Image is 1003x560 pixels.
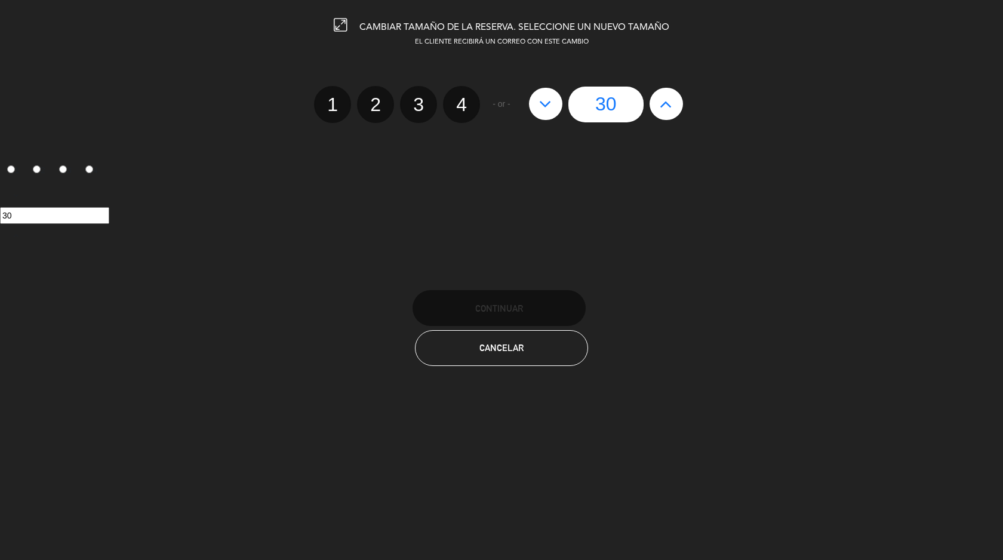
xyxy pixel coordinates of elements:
[314,86,351,123] label: 1
[78,161,104,181] label: 4
[413,290,586,326] button: Continuar
[479,343,524,353] span: Cancelar
[475,303,523,313] span: Continuar
[357,86,394,123] label: 2
[443,86,480,123] label: 4
[59,165,67,173] input: 3
[415,39,589,45] span: EL CLIENTE RECIBIRÁ UN CORREO CON ESTE CAMBIO
[400,86,437,123] label: 3
[493,97,510,111] span: - or -
[415,330,588,366] button: Cancelar
[7,165,15,173] input: 1
[33,165,41,173] input: 2
[26,161,53,181] label: 2
[85,165,93,173] input: 4
[53,161,79,181] label: 3
[359,23,669,32] span: CAMBIAR TAMAÑO DE LA RESERVA. SELECCIONE UN NUEVO TAMAÑO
